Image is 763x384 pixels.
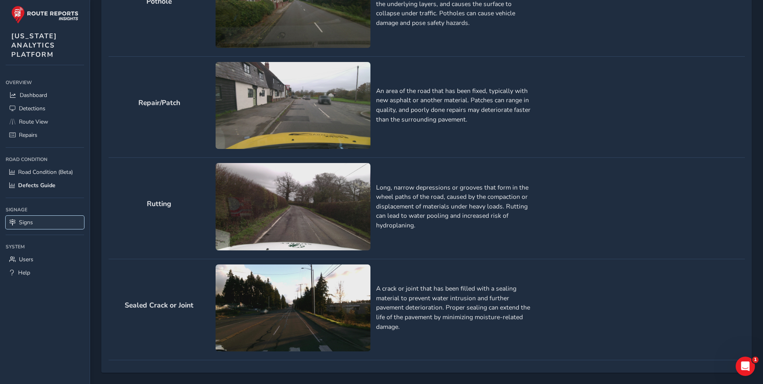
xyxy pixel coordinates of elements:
[19,219,33,226] span: Signs
[18,168,73,176] span: Road Condition (Beta)
[6,128,84,142] a: Repairs
[11,6,78,24] img: rr logo
[18,269,30,277] span: Help
[216,163,370,250] img: Rutting
[19,131,37,139] span: Repairs
[11,31,57,59] span: [US_STATE] ANALYTICS PLATFORM
[6,216,84,229] a: Signs
[6,102,84,115] a: Detections
[376,284,531,332] p: A crack or joint that has been filled with a sealing material to prevent water intrusion and furt...
[109,200,210,208] h2: Rutting
[736,357,755,376] iframe: Intercom live chat
[6,241,84,253] div: System
[20,91,47,99] span: Dashboard
[6,76,84,89] div: Overview
[216,62,370,149] img: Repair/Patch
[6,89,84,102] a: Dashboard
[6,204,84,216] div: Signage
[6,253,84,266] a: Users
[752,357,759,363] span: 1
[376,87,531,125] p: An area of the road that has been fixed, typically with new asphalt or another material. Patches ...
[19,105,45,112] span: Detections
[6,115,84,128] a: Route View
[6,153,84,165] div: Road Condition
[109,301,210,310] h2: Sealed Crack or Joint
[18,182,56,189] span: Defects Guide
[6,165,84,179] a: Road Condition (Beta)
[19,256,33,263] span: Users
[376,183,531,231] p: Long, narrow depressions or grooves that form in the wheel paths of the road, caused by the compa...
[6,266,84,279] a: Help
[6,179,84,192] a: Defects Guide
[216,264,370,352] img: Sealed Crack or Joint
[109,99,210,107] h2: Repair/Patch
[19,118,48,126] span: Route View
